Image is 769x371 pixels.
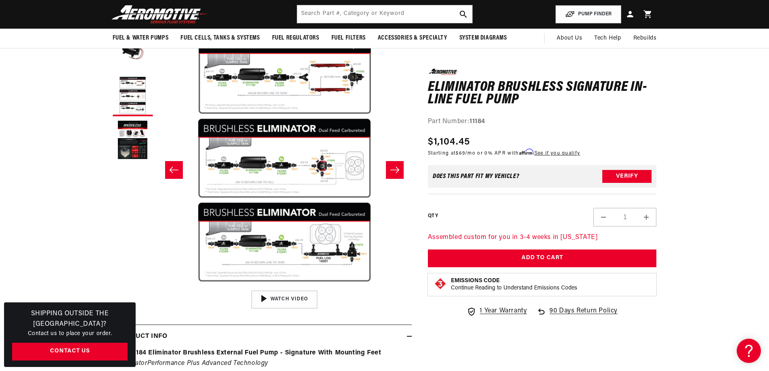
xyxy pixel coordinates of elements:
strong: 11184 [469,118,485,124]
strong: Emissions Code [451,278,500,284]
media-gallery: Gallery Viewer [113,31,412,308]
div: Does This part fit My vehicle? [433,173,520,180]
img: Aeromotive [109,5,210,24]
p: Continue Reading to Understand Emissions Codes [451,285,577,292]
button: Load image 1 in gallery view [113,31,153,72]
summary: Rebuilds [627,29,663,48]
img: Emissions code [434,277,447,290]
p: Starting at /mo or 0% APR with . [428,149,580,157]
summary: System Diagrams [453,29,513,48]
span: $69 [456,151,465,156]
a: About Us [551,29,588,48]
span: 90 Days Return Policy [549,306,618,325]
button: PUMP FINDER [555,5,621,23]
span: Fuel Filters [331,34,366,42]
h3: Shipping Outside the [GEOGRAPHIC_DATA]? [12,309,128,329]
button: search button [455,5,472,23]
summary: Fuel Filters [325,29,372,48]
summary: Accessories & Specialty [372,29,453,48]
span: $1,104.45 [428,135,470,149]
h2: Product Info [117,331,168,342]
button: Verify [602,170,652,183]
span: System Diagrams [459,34,507,42]
summary: Tech Help [588,29,627,48]
button: Load image 2 in gallery view [113,76,153,116]
a: 1 Year Warranty [467,306,527,317]
span: Fuel & Water Pumps [113,34,169,42]
button: Slide left [165,161,183,179]
em: Performance Plus Advanced Technology [147,360,269,367]
span: About Us [557,35,582,41]
summary: Fuel Cells, Tanks & Systems [174,29,266,48]
span: Accessories & Specialty [378,34,447,42]
button: Load image 3 in gallery view [113,120,153,161]
a: Contact Us [12,343,128,361]
span: Tech Help [594,34,621,43]
summary: Fuel & Water Pumps [107,29,175,48]
a: See if you qualify - Learn more about Affirm Financing (opens in modal) [534,151,580,156]
span: Rebuilds [633,34,657,43]
span: Fuel Cells, Tanks & Systems [180,34,260,42]
input: Search by Part Number, Category or Keyword [297,5,472,23]
p: Contact us to place your order. [12,329,128,338]
label: QTY [428,212,438,219]
p: Assembled custom for you in 3-4 weeks in [US_STATE] [428,233,657,243]
button: Slide right [386,161,404,179]
a: 90 Days Return Policy [536,306,618,325]
summary: Product Info [113,325,412,348]
div: Part Number: [428,116,657,127]
span: Fuel Regulators [272,34,319,42]
h1: Eliminator Brushless Signature In-Line Fuel Pump [428,81,657,106]
summary: Fuel Regulators [266,29,325,48]
button: Emissions CodeContinue Reading to Understand Emissions Codes [451,277,577,292]
button: Add to Cart [428,249,657,267]
strong: P/N 11184 Eliminator Brushless External Fuel Pump - Signature With Mounting Feet [117,350,381,356]
span: 1 Year Warranty [480,306,527,317]
span: Affirm [519,149,533,155]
